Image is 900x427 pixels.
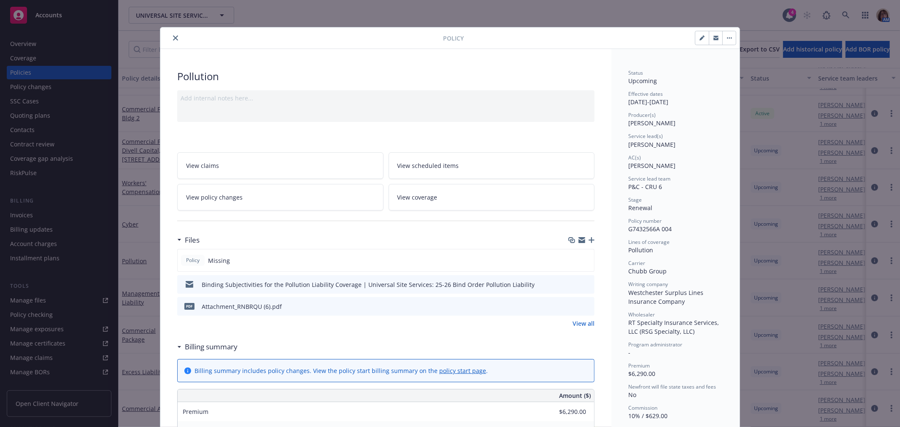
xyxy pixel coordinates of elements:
[628,289,705,305] span: Westchester Surplus Lines Insurance Company
[389,152,595,179] a: View scheduled items
[628,349,630,357] span: -
[628,370,655,378] span: $6,290.00
[628,341,682,348] span: Program administrator
[628,217,662,224] span: Policy number
[195,366,488,375] div: Billing summary includes policy changes. View the policy start billing summary on the .
[628,238,670,246] span: Lines of coverage
[628,281,668,288] span: Writing company
[628,383,716,390] span: Newfront will file state taxes and fees
[628,204,652,212] span: Renewal
[628,119,676,127] span: [PERSON_NAME]
[443,34,464,43] span: Policy
[177,152,384,179] a: View claims
[185,235,200,246] h3: Files
[628,183,662,191] span: P&C - CRU 6
[628,362,650,369] span: Premium
[628,132,663,140] span: Service lead(s)
[177,69,595,84] div: Pollution
[628,69,643,76] span: Status
[628,246,723,254] div: Pollution
[202,280,535,289] div: Binding Subjectivities for the Pollution Liability Coverage | Universal Site Services: 25-26 Bind...
[628,267,667,275] span: Chubb Group
[628,404,657,411] span: Commission
[628,90,663,97] span: Effective dates
[183,408,208,416] span: Premium
[397,193,438,202] span: View coverage
[584,280,591,289] button: preview file
[628,311,655,318] span: Wholesaler
[536,405,591,418] input: 0.00
[628,391,636,399] span: No
[628,162,676,170] span: [PERSON_NAME]
[177,184,384,211] a: View policy changes
[184,303,195,309] span: pdf
[573,319,595,328] a: View all
[559,391,591,400] span: Amount ($)
[628,111,656,119] span: Producer(s)
[186,161,219,170] span: View claims
[628,154,641,161] span: AC(s)
[397,161,459,170] span: View scheduled items
[439,367,486,375] a: policy start page
[628,196,642,203] span: Stage
[628,412,668,420] span: 10% / $629.00
[628,90,723,106] div: [DATE] - [DATE]
[570,302,577,311] button: download file
[170,33,181,43] button: close
[389,184,595,211] a: View coverage
[184,257,201,264] span: Policy
[186,193,243,202] span: View policy changes
[208,256,230,265] span: Missing
[628,175,670,182] span: Service lead team
[584,302,591,311] button: preview file
[628,225,672,233] span: G7432566A 004
[181,94,591,103] div: Add internal notes here...
[628,259,645,267] span: Carrier
[628,141,676,149] span: [PERSON_NAME]
[570,280,577,289] button: download file
[628,319,721,335] span: RT Specialty Insurance Services, LLC (RSG Specialty, LLC)
[177,235,200,246] div: Files
[628,77,657,85] span: Upcoming
[177,341,238,352] div: Billing summary
[185,341,238,352] h3: Billing summary
[202,302,282,311] div: Attachment_RNBRQU (6).pdf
